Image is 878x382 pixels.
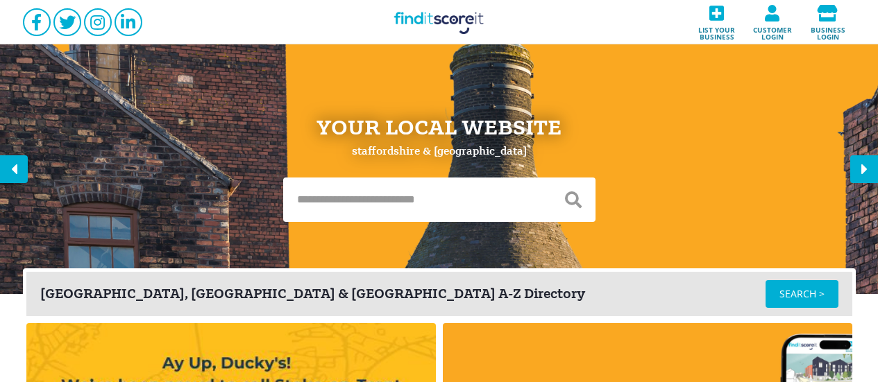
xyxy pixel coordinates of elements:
div: [GEOGRAPHIC_DATA], [GEOGRAPHIC_DATA] & [GEOGRAPHIC_DATA] A-Z Directory [40,287,766,301]
a: List your business [689,1,745,44]
span: List your business [693,21,741,40]
span: Business login [804,21,852,40]
div: Your Local Website [316,116,562,139]
div: Staffordshire & [GEOGRAPHIC_DATA] [352,146,527,157]
a: Business login [800,1,856,44]
span: Customer login [749,21,796,40]
a: Customer login [745,1,800,44]
a: SEARCH > [766,280,838,308]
